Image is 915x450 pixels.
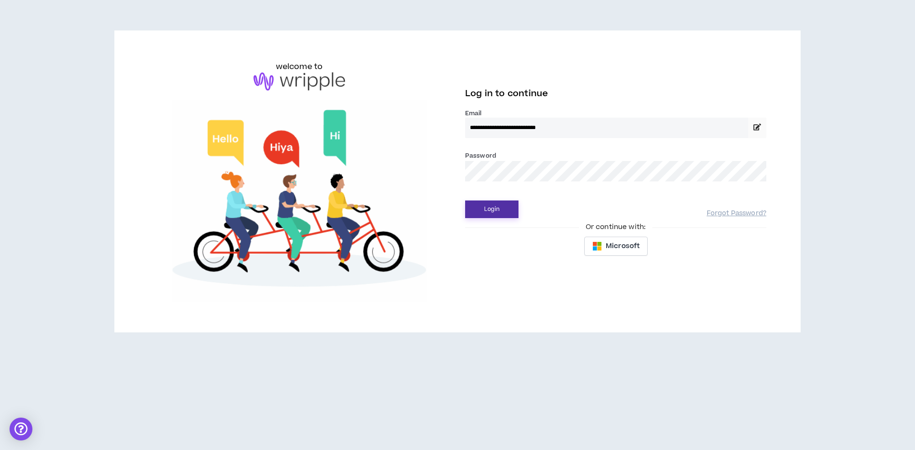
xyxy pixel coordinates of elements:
h6: welcome to [276,61,323,72]
label: Password [465,151,496,160]
button: Microsoft [584,237,648,256]
a: Forgot Password? [707,209,766,218]
button: Login [465,200,518,218]
label: Email [465,109,766,118]
img: Welcome to Wripple [149,100,450,302]
span: Microsoft [606,241,640,251]
span: Or continue with: [579,222,652,232]
img: logo-brand.png [254,72,345,90]
div: Open Intercom Messenger [10,418,32,440]
span: Log in to continue [465,88,548,100]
